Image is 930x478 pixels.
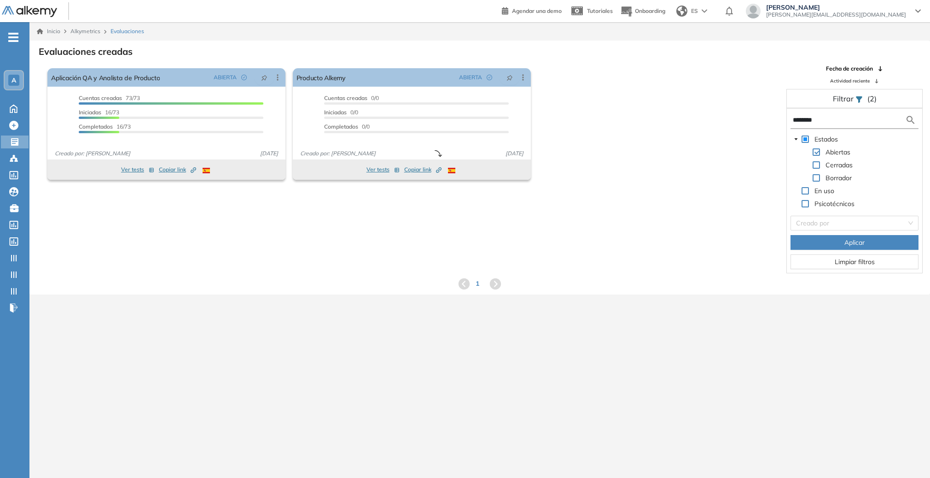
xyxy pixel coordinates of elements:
[79,109,119,116] span: 16/73
[512,7,562,14] span: Agendar una demo
[79,123,113,130] span: Completados
[404,165,442,174] span: Copiar link
[844,237,865,248] span: Aplicar
[766,4,906,11] span: [PERSON_NAME]
[39,46,133,57] h3: Evaluaciones creadas
[476,279,479,289] span: 1
[159,165,196,174] span: Copiar link
[502,149,527,158] span: [DATE]
[37,27,60,35] a: Inicio
[214,73,237,82] span: ABIERTA
[324,109,347,116] span: Iniciadas
[814,135,838,143] span: Estados
[324,123,370,130] span: 0/0
[884,434,930,478] iframe: Chat Widget
[448,168,455,173] img: ESP
[702,9,707,13] img: arrow
[296,149,379,158] span: Creado por: [PERSON_NAME]
[813,198,856,209] span: Psicotécnicos
[676,6,687,17] img: world
[121,164,154,175] button: Ver tests
[203,168,210,173] img: ESP
[324,94,379,101] span: 0/0
[635,7,665,14] span: Onboarding
[620,1,665,21] button: Onboarding
[813,134,840,145] span: Estados
[833,94,855,103] span: Filtrar
[70,28,100,35] span: Alkymetrics
[825,161,853,169] span: Cerradas
[256,149,282,158] span: [DATE]
[824,159,854,171] span: Cerradas
[814,187,834,195] span: En uso
[324,123,358,130] span: Completados
[814,200,854,208] span: Psicotécnicos
[366,164,400,175] button: Ver tests
[502,5,562,16] a: Agendar una demo
[824,147,852,158] span: Abiertas
[825,148,850,156] span: Abiertas
[830,77,870,84] span: Actividad reciente
[459,73,482,82] span: ABIERTA
[813,185,836,196] span: En uso
[79,123,131,130] span: 16/73
[404,164,442,175] button: Copiar link
[487,75,492,80] span: check-circle
[790,235,918,250] button: Aplicar
[51,68,160,87] a: Aplicación QA y Analista de Producto
[691,7,698,15] span: ES
[12,77,16,84] span: A
[825,174,852,182] span: Borrador
[324,94,367,101] span: Cuentas creadas
[826,65,873,73] span: Fecha de creación
[766,11,906,18] span: [PERSON_NAME][EMAIL_ADDRESS][DOMAIN_NAME]
[506,74,513,81] span: pushpin
[587,7,613,14] span: Tutoriales
[867,93,877,104] span: (2)
[79,109,101,116] span: Iniciadas
[159,164,196,175] button: Copiar link
[2,6,57,18] img: Logo
[51,149,134,158] span: Creado por: [PERSON_NAME]
[241,75,247,80] span: check-circle
[79,94,140,101] span: 73/73
[110,27,144,35] span: Evaluaciones
[500,70,520,85] button: pushpin
[261,74,267,81] span: pushpin
[254,70,274,85] button: pushpin
[794,137,798,142] span: caret-down
[79,94,122,101] span: Cuentas creadas
[835,257,875,267] span: Limpiar filtros
[324,109,358,116] span: 0/0
[790,254,918,269] button: Limpiar filtros
[296,68,346,87] a: Producto Alkemy
[824,172,854,183] span: Borrador
[8,36,18,38] i: -
[905,114,916,126] img: search icon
